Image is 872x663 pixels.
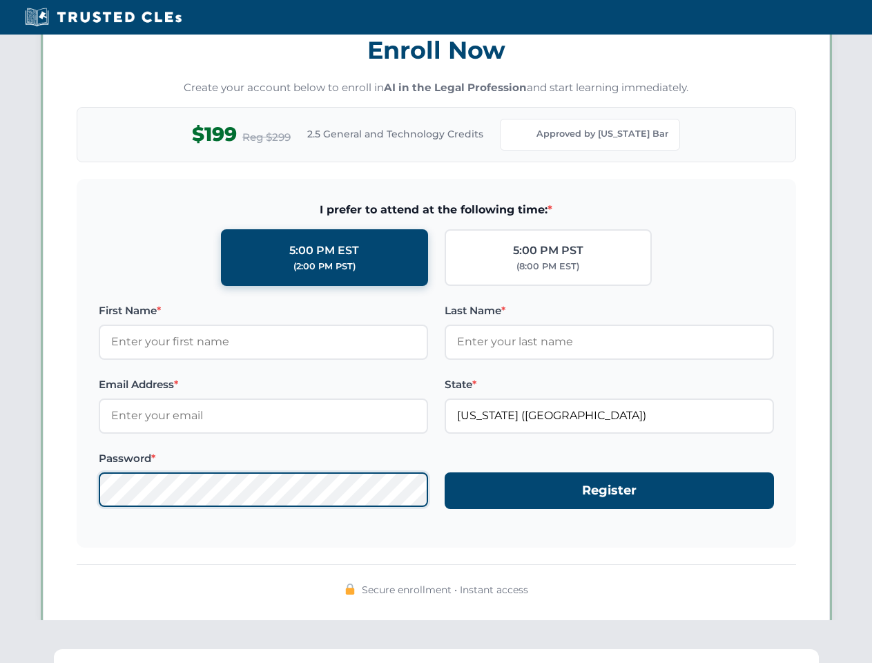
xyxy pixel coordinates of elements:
label: State [445,376,774,393]
div: 5:00 PM PST [513,242,583,260]
span: Secure enrollment • Instant access [362,582,528,597]
input: Enter your first name [99,325,428,359]
div: 5:00 PM EST [289,242,359,260]
strong: AI in the Legal Profession [384,81,527,94]
h3: Enroll Now [77,28,796,72]
img: Florida Bar [512,125,531,144]
input: Enter your email [99,398,428,433]
span: $199 [192,119,237,150]
span: 2.5 General and Technology Credits [307,126,483,142]
span: Reg $299 [242,129,291,146]
input: Florida (FL) [445,398,774,433]
div: (2:00 PM PST) [293,260,356,273]
input: Enter your last name [445,325,774,359]
label: Email Address [99,376,428,393]
span: Approved by [US_STATE] Bar [536,127,668,141]
img: 🔒 [345,584,356,595]
img: Trusted CLEs [21,7,186,28]
p: Create your account below to enroll in and start learning immediately. [77,80,796,96]
span: I prefer to attend at the following time: [99,201,774,219]
label: Password [99,450,428,467]
label: Last Name [445,302,774,319]
label: First Name [99,302,428,319]
div: (8:00 PM EST) [516,260,579,273]
button: Register [445,472,774,509]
